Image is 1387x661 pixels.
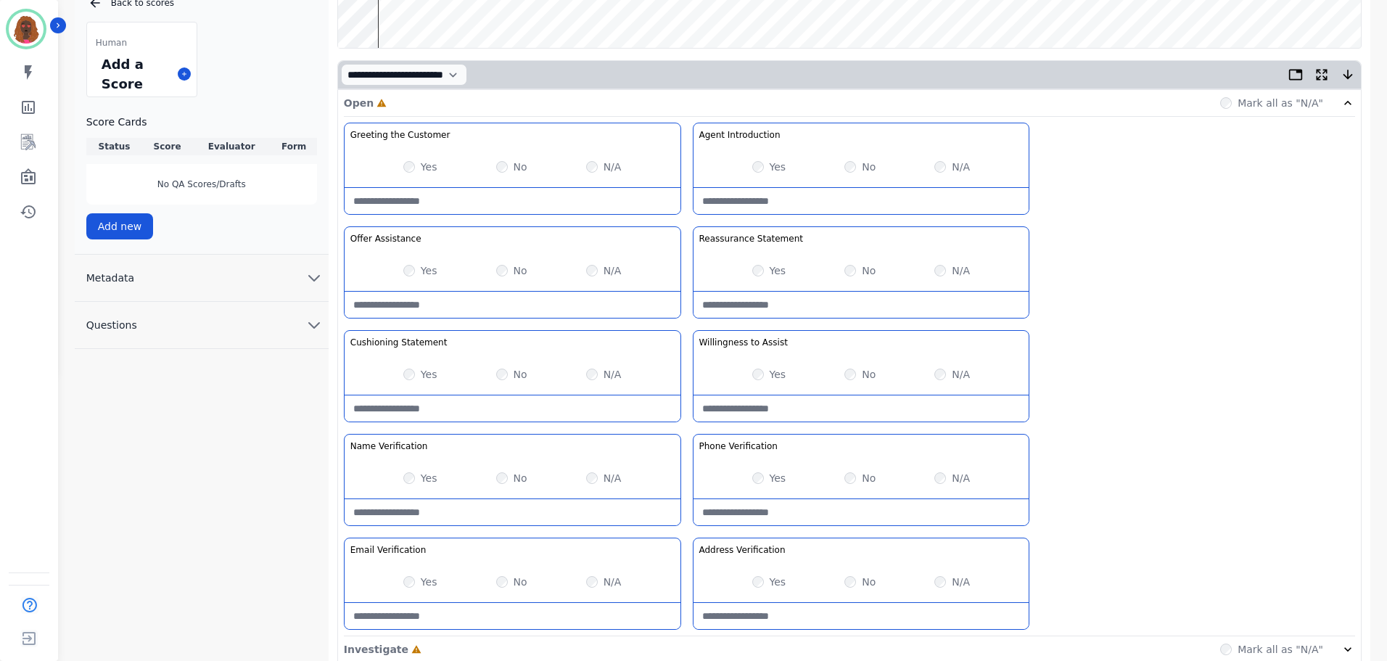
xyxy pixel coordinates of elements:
[344,96,374,110] p: Open
[604,367,622,382] label: N/A
[699,129,781,141] h3: Agent Introduction
[350,129,450,141] h3: Greeting the Customer
[1238,642,1323,657] label: Mark all as "N/A"
[699,337,788,348] h3: Willingness to Assist
[96,37,127,49] span: Human
[86,115,317,129] h3: Score Cards
[75,255,329,302] button: Metadata chevron down
[86,213,154,239] button: Add new
[952,160,970,174] label: N/A
[770,160,786,174] label: Yes
[604,471,622,485] label: N/A
[770,575,786,589] label: Yes
[75,271,146,285] span: Metadata
[604,263,622,278] label: N/A
[604,160,622,174] label: N/A
[770,367,786,382] label: Yes
[952,367,970,382] label: N/A
[862,263,876,278] label: No
[770,263,786,278] label: Yes
[99,52,172,97] div: Add a Score
[421,160,437,174] label: Yes
[952,471,970,485] label: N/A
[421,575,437,589] label: Yes
[862,471,876,485] label: No
[350,233,421,245] h3: Offer Assistance
[75,302,329,349] button: Questions chevron down
[75,318,149,332] span: Questions
[699,233,803,245] h3: Reassurance Statement
[514,160,527,174] label: No
[770,471,786,485] label: Yes
[86,164,317,205] div: No QA Scores/Drafts
[514,263,527,278] label: No
[350,440,428,452] h3: Name Verification
[952,263,970,278] label: N/A
[514,471,527,485] label: No
[421,263,437,278] label: Yes
[350,544,427,556] h3: Email Verification
[271,138,317,155] th: Form
[305,269,323,287] svg: chevron down
[699,440,778,452] h3: Phone Verification
[862,160,876,174] label: No
[514,367,527,382] label: No
[1238,96,1323,110] label: Mark all as "N/A"
[192,138,271,155] th: Evaluator
[699,544,786,556] h3: Address Verification
[952,575,970,589] label: N/A
[344,642,408,657] p: Investigate
[514,575,527,589] label: No
[9,12,44,46] img: Bordered avatar
[305,316,323,334] svg: chevron down
[862,575,876,589] label: No
[421,471,437,485] label: Yes
[86,138,142,155] th: Status
[350,337,448,348] h3: Cushioning Statement
[142,138,192,155] th: Score
[604,575,622,589] label: N/A
[862,367,876,382] label: No
[421,367,437,382] label: Yes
